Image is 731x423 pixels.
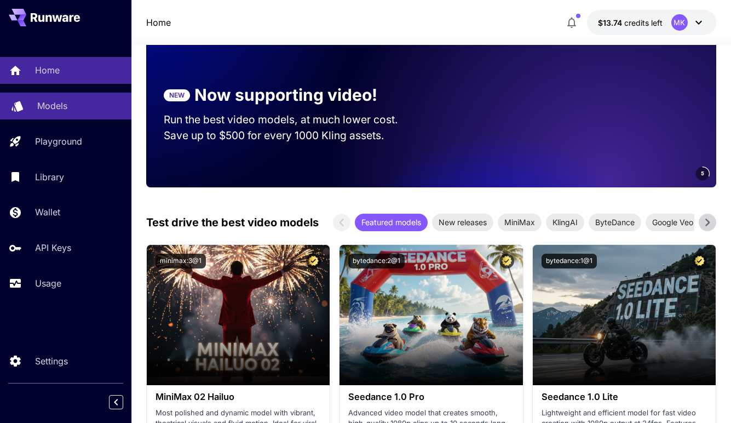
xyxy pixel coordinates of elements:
[306,254,321,268] button: Certified Model – Vetted for best performance and includes a commercial license.
[339,245,522,385] img: alt
[164,112,413,128] p: Run the best video models, at much lower cost.
[498,214,542,231] div: MiniMax
[355,216,428,228] span: Featured models
[37,99,67,112] p: Models
[646,214,700,231] div: Google Veo
[589,214,641,231] div: ByteDance
[498,216,542,228] span: MiniMax
[432,214,493,231] div: New releases
[589,216,641,228] span: ByteDance
[194,83,377,107] p: Now supporting video!
[646,216,700,228] span: Google Veo
[35,135,82,148] p: Playground
[109,395,123,409] button: Collapse sidebar
[35,355,68,368] p: Settings
[156,254,206,268] button: minimax:3@1
[35,64,60,77] p: Home
[348,254,405,268] button: bytedance:2@1
[499,254,514,268] button: Certified Model – Vetted for best performance and includes a commercial license.
[598,18,624,27] span: $13.74
[533,245,716,385] img: alt
[432,216,493,228] span: New releases
[146,16,171,29] a: Home
[35,241,71,254] p: API Keys
[146,214,319,231] p: Test drive the best video models
[348,392,514,402] h3: Seedance 1.0 Pro
[35,170,64,184] p: Library
[156,392,321,402] h3: MiniMax 02 Hailuo
[169,90,185,100] p: NEW
[164,128,413,144] p: Save up to $500 for every 1000 Kling assets.
[692,254,707,268] button: Certified Model – Vetted for best performance and includes a commercial license.
[701,169,704,178] span: 5
[35,277,61,290] p: Usage
[146,16,171,29] nav: breadcrumb
[598,17,663,28] div: $13.737
[147,245,330,385] img: alt
[355,214,428,231] div: Featured models
[117,392,131,412] div: Collapse sidebar
[35,205,60,219] p: Wallet
[671,14,688,31] div: MK
[624,18,663,27] span: credits left
[587,10,716,35] button: $13.737MK
[542,254,597,268] button: bytedance:1@1
[546,216,584,228] span: KlingAI
[546,214,584,231] div: KlingAI
[542,392,707,402] h3: Seedance 1.0 Lite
